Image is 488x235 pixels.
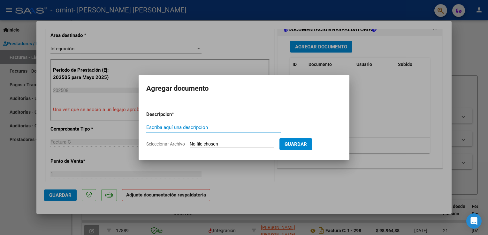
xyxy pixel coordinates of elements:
[146,141,185,146] span: Seleccionar Archivo
[285,141,307,147] span: Guardar
[466,213,482,229] div: Open Intercom Messenger
[146,111,205,118] p: Descripcion
[146,82,342,95] h2: Agregar documento
[279,138,312,150] button: Guardar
